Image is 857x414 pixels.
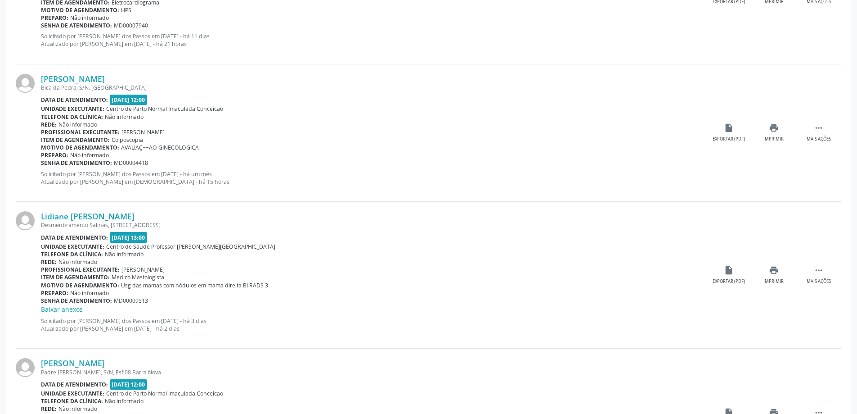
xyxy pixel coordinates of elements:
a: [PERSON_NAME] [41,74,105,84]
span: Não informado [105,113,144,121]
p: Solicitado por [PERSON_NAME] dos Passos em [DATE] - há 11 dias Atualizado por [PERSON_NAME] em [D... [41,32,706,48]
span: Não informado [58,258,97,266]
b: Preparo: [41,151,68,159]
div: Imprimir [763,278,784,285]
div: Exportar (PDF) [713,136,745,142]
b: Rede: [41,405,57,413]
b: Rede: [41,121,57,128]
b: Senha de atendimento: [41,159,112,167]
b: Motivo de agendamento: [41,282,119,289]
b: Item de agendamento: [41,136,110,144]
b: Item de agendamento: [41,273,110,281]
p: Solicitado por [PERSON_NAME] dos Passos em [DATE] - há um mês Atualizado por [PERSON_NAME] em [DE... [41,170,706,186]
b: Unidade executante: [41,390,104,397]
span: Não informado [105,397,144,405]
b: Unidade executante: [41,243,104,250]
span: Colposcopia [112,136,143,144]
div: Mais ações [807,136,831,142]
div: Exportar (PDF) [713,278,745,285]
b: Telefone da clínica: [41,113,103,121]
b: Senha de atendimento: [41,22,112,29]
p: Solicitado por [PERSON_NAME] dos Passos em [DATE] - há 3 dias Atualizado por [PERSON_NAME] em [DA... [41,317,706,332]
span: Centro de Saude Professor [PERSON_NAME][GEOGRAPHIC_DATA] [106,243,275,250]
b: Telefone da clínica: [41,397,103,405]
b: Preparo: [41,14,68,22]
a: [PERSON_NAME] [41,358,105,368]
span: Centro de Parto Normal Imaculada Conceicao [106,390,223,397]
span: [PERSON_NAME] [121,266,165,273]
div: Bica da Pedra, S/N, [GEOGRAPHIC_DATA] [41,84,706,91]
b: Rede: [41,258,57,266]
span: Não informado [58,121,97,128]
span: [DATE] 12:00 [110,379,148,390]
i: print [769,123,779,133]
b: Profissional executante: [41,266,120,273]
span: Médico Mastologista [112,273,164,281]
span: Não informado [58,405,97,413]
b: Preparo: [41,289,68,297]
div: Imprimir [763,136,784,142]
i:  [814,123,824,133]
span: MD00007940 [114,22,148,29]
span: Não informado [70,14,109,22]
span: HPS [121,6,131,14]
i: insert_drive_file [724,123,734,133]
b: Unidade executante: [41,105,104,113]
b: Motivo de agendamento: [41,144,119,151]
i: print [769,265,779,275]
b: Data de atendimento: [41,234,108,241]
span: Usg das mamas com nódulos em mama direita BI RADS 3 [121,282,268,289]
b: Data de atendimento: [41,381,108,388]
div: Desmenbramento Salinas, [STREET_ADDRESS] [41,221,706,229]
span: [DATE] 13:00 [110,232,148,242]
b: Motivo de agendamento: [41,6,119,14]
i: insert_drive_file [724,265,734,275]
span: MD00009513 [114,297,148,305]
span: Centro de Parto Normal Imaculada Conceicao [106,105,223,113]
b: Profissional executante: [41,128,120,136]
i:  [814,265,824,275]
span: Não informado [70,151,109,159]
span: [PERSON_NAME] [121,128,165,136]
a: Lidiane [PERSON_NAME] [41,211,135,221]
span: Não informado [70,289,109,297]
img: img [16,211,35,230]
span: [DATE] 12:00 [110,95,148,105]
img: img [16,74,35,93]
a: Baixar anexos [41,305,83,314]
div: Padre [PERSON_NAME], S/N, Esf 08 Barra Nova [41,369,706,376]
img: img [16,358,35,377]
b: Senha de atendimento: [41,297,112,305]
span: AVALIAÇ~~AO GINECOLOGICA [121,144,199,151]
b: Telefone da clínica: [41,250,103,258]
div: Mais ações [807,278,831,285]
b: Data de atendimento: [41,96,108,104]
span: Não informado [105,250,144,258]
span: MD00004418 [114,159,148,167]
